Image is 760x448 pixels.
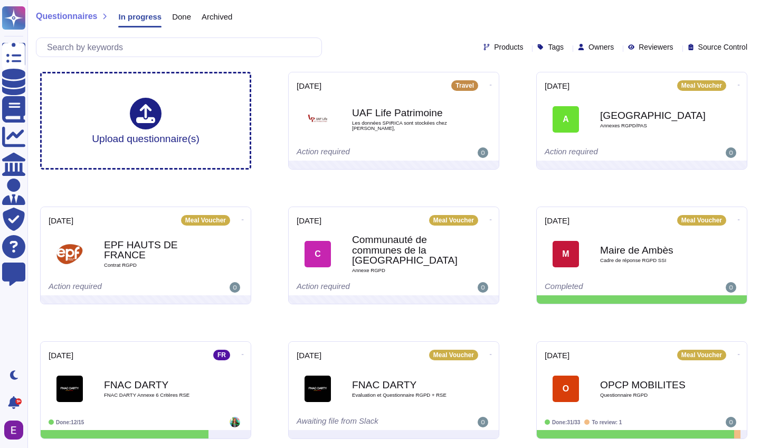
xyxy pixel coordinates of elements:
[726,417,736,427] img: user
[726,147,736,158] img: user
[49,351,73,359] span: [DATE]
[600,110,706,120] b: [GEOGRAPHIC_DATA]
[698,43,747,51] span: Source Control
[352,120,458,130] span: Les données SPIRICA sont stockées chez [PERSON_NAME],
[545,147,674,158] div: Action required
[56,419,84,425] span: Done: 12/15
[49,282,178,293] div: Action required
[352,268,458,273] span: Annexe RGPD
[352,235,458,265] b: Communauté de communes de la [GEOGRAPHIC_DATA]
[553,376,579,402] div: O
[478,417,488,427] img: user
[305,106,331,133] img: Logo
[297,282,426,293] div: Action required
[297,417,426,427] div: Awaiting file from Slack
[297,82,321,90] span: [DATE]
[297,217,321,225] span: [DATE]
[600,380,706,390] b: OPCP MOBILITES
[429,350,478,360] div: Meal Voucher
[297,351,321,359] span: [DATE]
[553,106,579,133] div: A
[600,258,706,263] span: Cadre de réponse RGPD SSI
[677,80,726,91] div: Meal Voucher
[181,215,230,226] div: Meal Voucher
[230,417,240,427] img: user
[677,215,726,226] div: Meal Voucher
[56,376,83,402] img: Logo
[451,80,478,91] div: Travel
[478,282,488,293] img: user
[352,380,458,390] b: FNAC DARTY
[118,13,161,21] span: In progress
[545,351,569,359] span: [DATE]
[104,393,210,398] span: FNAC DARTY Annexe 6 Critères RSE
[104,380,210,390] b: FNAC DARTY
[352,108,458,118] b: UAF Life Patrimoine
[49,217,73,225] span: [DATE]
[548,43,564,51] span: Tags
[42,38,321,57] input: Search by keywords
[600,123,706,128] span: Annexes RGPD/PAS
[104,240,210,260] b: EPF HAUTS DE FRANCE
[305,241,331,267] div: C
[545,82,569,90] span: [DATE]
[600,245,706,255] b: Maire de Ambès
[172,13,191,21] span: Done
[305,376,331,402] img: Logo
[104,263,210,268] span: Contrat RGPD
[213,350,230,360] div: FR
[726,282,736,293] img: user
[553,241,579,267] div: M
[639,43,673,51] span: Reviewers
[429,215,478,226] div: Meal Voucher
[2,418,31,442] button: user
[352,393,458,398] span: Evaluation et Questionnaire RGPD + RSE
[36,12,97,21] span: Questionnaires
[600,393,706,398] span: Questionnaire RGPD
[552,419,580,425] span: Done: 31/33
[545,282,674,293] div: Completed
[545,217,569,225] span: [DATE]
[592,419,622,425] span: To review: 1
[56,241,83,267] img: Logo
[4,421,23,440] img: user
[15,398,22,405] div: 9+
[297,147,426,158] div: Action required
[202,13,232,21] span: Archived
[588,43,614,51] span: Owners
[478,147,488,158] img: user
[677,350,726,360] div: Meal Voucher
[230,282,240,293] img: user
[494,43,523,51] span: Products
[92,98,199,144] div: Upload questionnaire(s)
